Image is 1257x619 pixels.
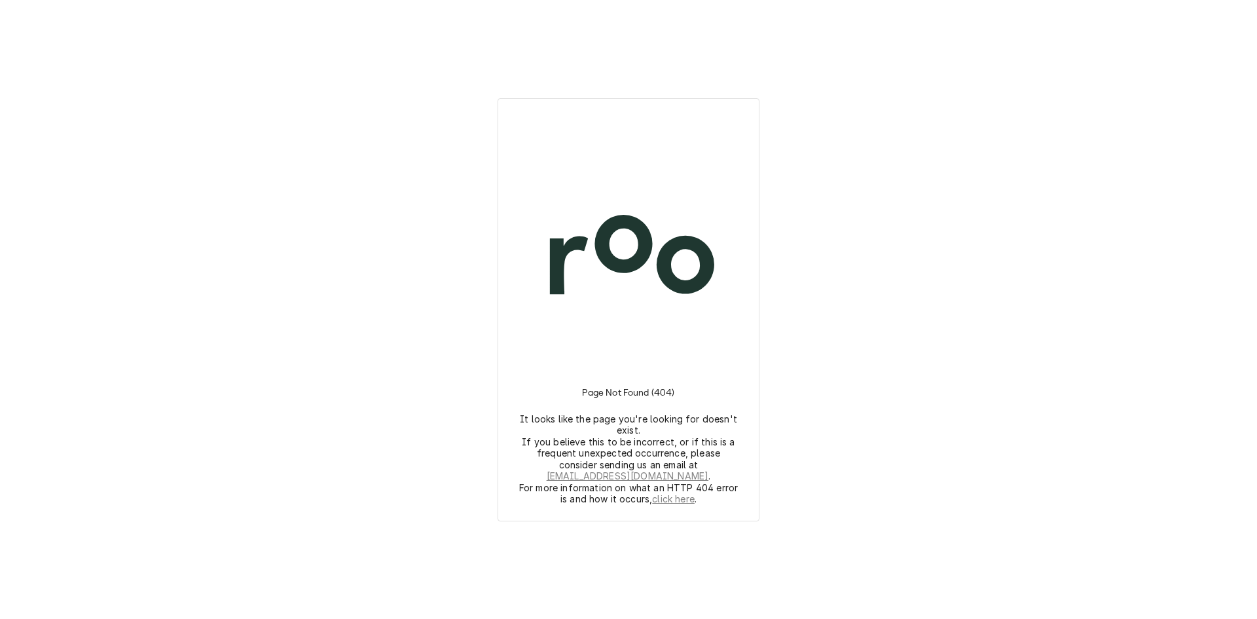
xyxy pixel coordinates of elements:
[519,413,738,436] p: It looks like the page you're looking for doesn't exist.
[519,436,738,482] p: If you believe this to be incorrect, or if this is a frequent unexpected occurrence, please consi...
[514,142,743,371] img: Logo
[514,115,743,505] div: Logo and Instructions Container
[519,482,738,505] p: For more information on what an HTTP 404 error is and how it occurs, .
[582,371,674,413] h3: Page Not Found (404)
[652,493,695,505] a: click here
[547,470,708,482] a: [EMAIL_ADDRESS][DOMAIN_NAME]
[514,371,743,505] div: Instructions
